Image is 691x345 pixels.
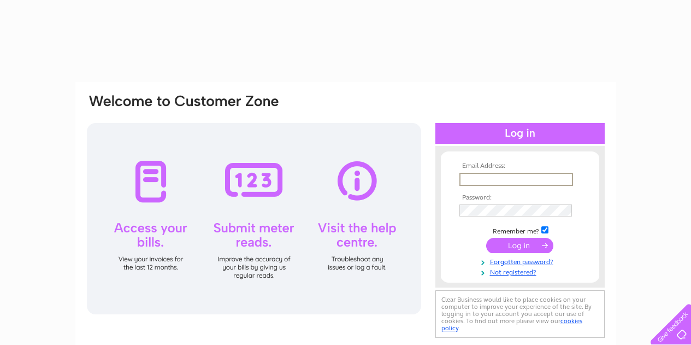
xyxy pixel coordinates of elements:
[459,256,583,266] a: Forgotten password?
[486,238,553,253] input: Submit
[459,266,583,277] a: Not registered?
[441,317,582,332] a: cookies policy
[435,290,605,338] div: Clear Business would like to place cookies on your computer to improve your experience of the sit...
[457,194,583,202] th: Password:
[457,225,583,236] td: Remember me?
[457,162,583,170] th: Email Address:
